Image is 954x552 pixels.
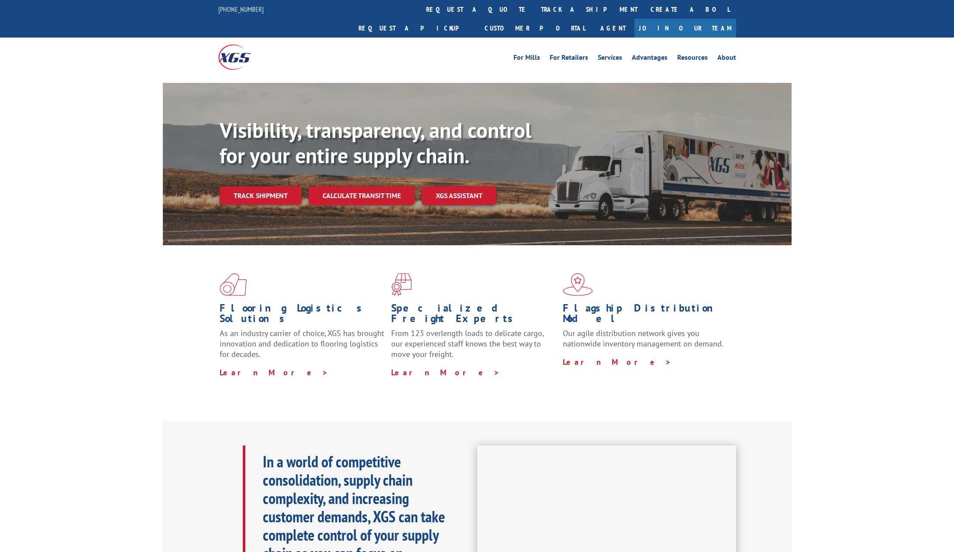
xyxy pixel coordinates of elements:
[220,303,385,328] h1: Flooring Logistics Solutions
[220,367,328,377] a: Learn More >
[220,186,302,205] a: Track shipment
[391,328,556,367] p: From 123 overlength loads to delicate cargo, our experienced staff knows the best way to move you...
[563,303,728,328] h1: Flagship Distribution Model
[513,54,540,64] a: For Mills
[717,54,736,64] a: About
[391,273,412,296] img: xgs-icon-focused-on-flooring-red
[391,367,500,377] a: Learn More >
[563,273,593,296] img: xgs-icon-flagship-distribution-model-red
[598,54,622,64] a: Services
[592,19,634,38] a: Agent
[391,303,556,328] h1: Specialized Freight Experts
[677,54,708,64] a: Resources
[220,117,531,169] b: Visibility, transparency, and control for your entire supply chain.
[220,273,247,296] img: xgs-icon-total-supply-chain-intelligence-red
[218,5,264,14] a: [PHONE_NUMBER]
[309,186,415,205] a: Calculate transit time
[220,328,384,359] span: As an industry carrier of choice, XGS has brought innovation and dedication to flooring logistics...
[478,19,592,38] a: Customer Portal
[422,186,496,205] a: XGS ASSISTANT
[352,19,478,38] a: Request a pickup
[563,328,723,349] span: Our agile distribution network gives you nationwide inventory management on demand.
[634,19,736,38] a: Join Our Team
[550,54,588,64] a: For Retailers
[632,54,668,64] a: Advantages
[563,357,672,367] a: Learn More >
